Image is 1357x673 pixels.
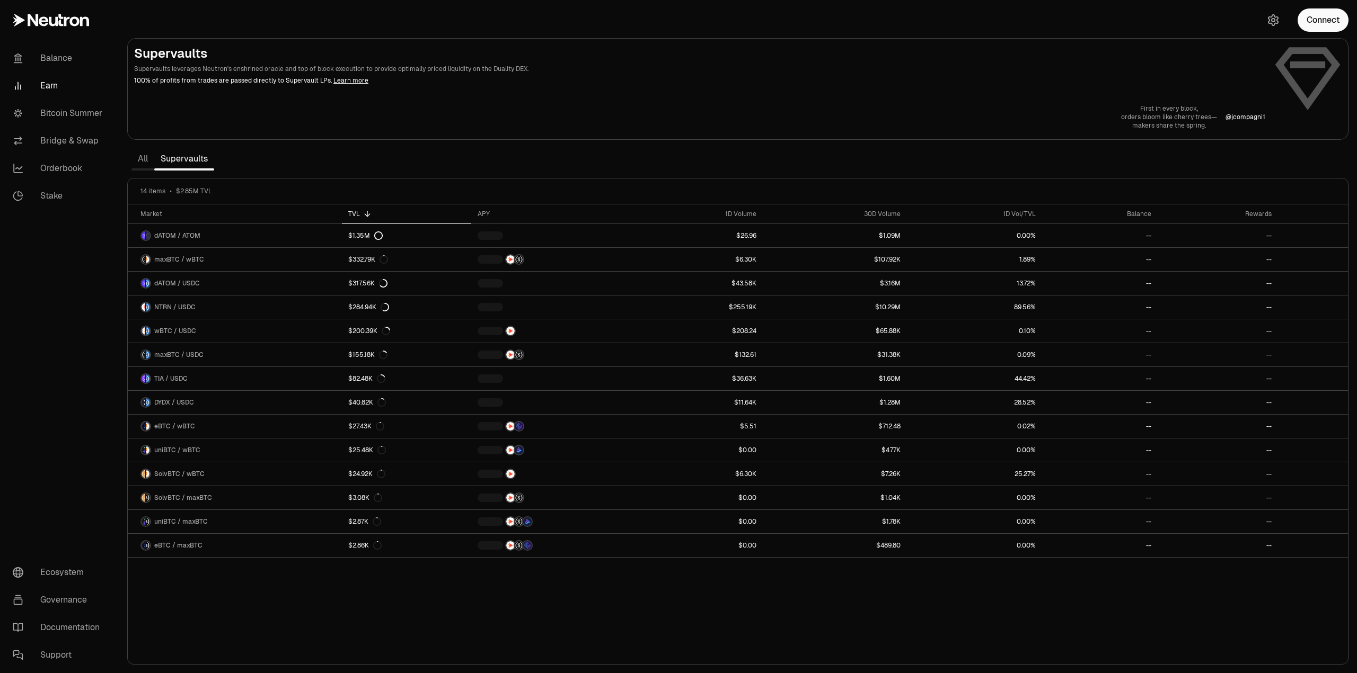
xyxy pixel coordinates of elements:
[4,127,114,155] a: Bridge & Swap
[1158,438,1278,462] a: --
[631,224,763,247] a: $26.96
[154,148,214,169] a: Supervaults
[1121,121,1217,130] p: makers share the spring.
[154,493,212,502] span: SolvBTC / maxBTC
[4,44,114,72] a: Balance
[907,510,1042,533] a: 0.00%
[348,351,387,359] div: $155.18K
[471,248,632,271] a: NTRNStructured Points
[154,327,196,335] span: wBTC / USDC
[471,534,632,557] a: NTRNStructured PointsEtherFi Points
[146,446,150,454] img: wBTC Logo
[4,182,114,210] a: Stake
[506,470,515,478] img: NTRN
[342,415,471,438] a: $27.43K
[348,422,384,430] div: $27.43K
[478,516,625,527] button: NTRNStructured PointsBedrock Diamonds
[134,76,1265,85] p: 100% of profits from trades are passed directly to Supervault LPs.
[342,510,471,533] a: $2.87K
[1042,462,1157,486] a: --
[763,248,907,271] a: $107.92K
[342,534,471,557] a: $2.86K
[1042,438,1157,462] a: --
[348,398,386,407] div: $40.82K
[1158,248,1278,271] a: --
[907,295,1042,319] a: 89.56%
[128,462,342,486] a: SolvBTC LogowBTC LogoSolvBTC / wBTC
[471,438,632,462] a: NTRNBedrock Diamonds
[146,517,150,526] img: maxBTC Logo
[128,510,342,533] a: uniBTC LogomaxBTC LogouniBTC / maxBTC
[506,255,515,264] img: NTRN
[763,295,907,319] a: $10.29M
[142,279,145,288] img: dATOM Logo
[1158,343,1278,366] a: --
[4,586,114,614] a: Governance
[1158,367,1278,390] a: --
[631,486,763,509] a: $0.00
[1158,391,1278,414] a: --
[128,367,342,390] a: TIA LogoUSDC LogoTIA / USDC
[506,422,515,430] img: NTRN
[142,422,145,430] img: eBTC Logo
[478,421,625,432] button: NTRNEtherFi Points
[142,303,145,311] img: NTRN Logo
[1158,486,1278,509] a: --
[631,534,763,557] a: $0.00
[1158,319,1278,343] a: --
[1042,272,1157,295] a: --
[342,224,471,247] a: $1.35M
[907,462,1042,486] a: 25.27%
[142,470,145,478] img: SolvBTC Logo
[478,445,625,455] button: NTRNBedrock Diamonds
[154,255,204,264] span: maxBTC / wBTC
[907,415,1042,438] a: 0.02%
[134,45,1265,62] h2: Supervaults
[631,391,763,414] a: $11.64K
[348,327,390,335] div: $200.39K
[4,559,114,586] a: Ecosystem
[1226,113,1265,121] p: @ jcompagni1
[348,303,389,311] div: $284.94K
[342,272,471,295] a: $317.56K
[478,326,625,336] button: NTRN
[128,295,342,319] a: NTRN LogoUSDC LogoNTRN / USDC
[1042,224,1157,247] a: --
[146,231,150,240] img: ATOM Logo
[1042,534,1157,557] a: --
[142,255,145,264] img: maxBTC Logo
[128,534,342,557] a: eBTC LogomaxBTC LogoeBTC / maxBTC
[4,100,114,127] a: Bitcoin Summer
[348,231,383,240] div: $1.35M
[342,295,471,319] a: $284.94K
[515,493,523,502] img: Structured Points
[907,272,1042,295] a: 13.72%
[907,224,1042,247] a: 0.00%
[154,303,196,311] span: NTRN / USDC
[523,541,532,550] img: EtherFi Points
[134,64,1265,74] p: Supervaults leverages Neutron's enshrined oracle and top of block execution to provide optimally ...
[128,248,342,271] a: maxBTC LogowBTC LogomaxBTC / wBTC
[907,319,1042,343] a: 0.10%
[506,327,515,335] img: NTRN
[1158,272,1278,295] a: --
[631,367,763,390] a: $36.63K
[1158,534,1278,557] a: --
[333,76,368,85] a: Learn more
[348,470,385,478] div: $24.92K
[348,541,382,550] div: $2.86K
[146,374,150,383] img: USDC Logo
[478,492,625,503] button: NTRNStructured Points
[154,446,200,454] span: uniBTC / wBTC
[763,367,907,390] a: $1.60M
[128,415,342,438] a: eBTC LogowBTC LogoeBTC / wBTC
[907,391,1042,414] a: 28.52%
[1158,415,1278,438] a: --
[471,486,632,509] a: NTRNStructured Points
[146,470,150,478] img: wBTC Logo
[515,517,523,526] img: Structured Points
[342,248,471,271] a: $332.79K
[631,248,763,271] a: $6.30K
[154,422,195,430] span: eBTC / wBTC
[1121,104,1217,113] p: First in every block,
